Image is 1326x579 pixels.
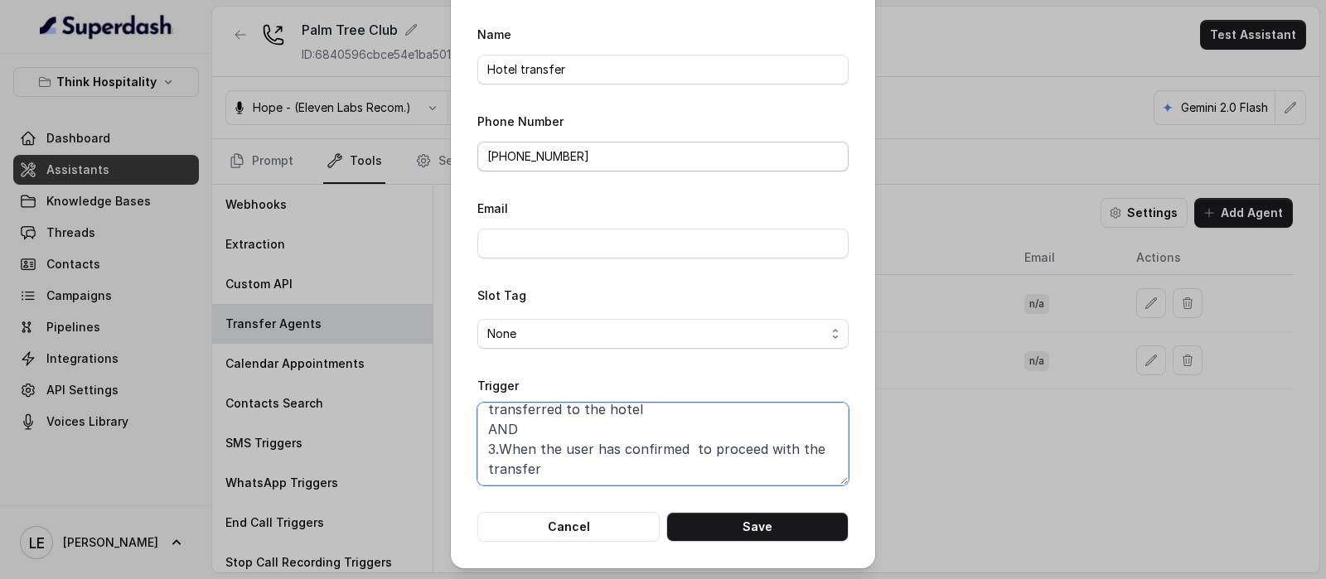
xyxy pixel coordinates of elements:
label: Phone Number [477,114,564,128]
label: Email [477,201,508,215]
button: Save [666,512,849,542]
span: None [487,324,825,344]
label: Name [477,27,511,41]
label: Trigger [477,379,519,393]
textarea: When ALL of the following conditions are satisfied: 1. When the user wants to speak with the hote... [477,403,849,485]
label: Slot Tag [477,288,526,302]
button: Cancel [477,512,660,542]
button: None [477,319,849,349]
